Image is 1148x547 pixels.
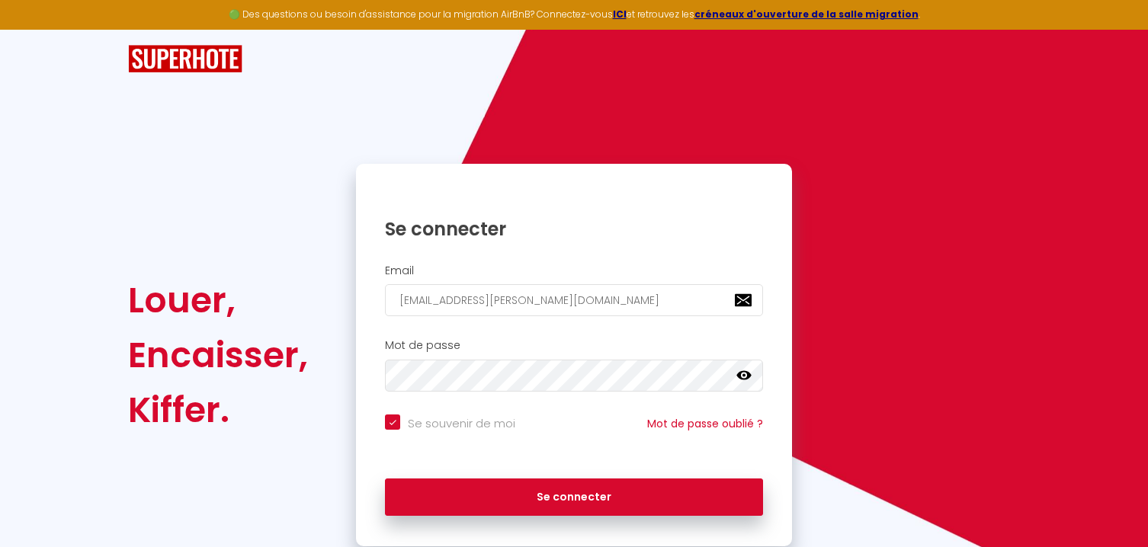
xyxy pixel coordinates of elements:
div: Encaisser, [128,328,308,382]
h2: Email [385,264,763,277]
a: ICI [613,8,627,21]
img: SuperHote logo [128,45,242,73]
input: Ton Email [385,284,763,316]
div: Kiffer. [128,382,308,437]
a: Mot de passe oublié ? [647,416,763,431]
h2: Mot de passe [385,339,763,352]
h1: Se connecter [385,217,763,241]
a: créneaux d'ouverture de la salle migration [694,8,919,21]
button: Se connecter [385,478,763,517]
div: Louer, [128,273,308,328]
